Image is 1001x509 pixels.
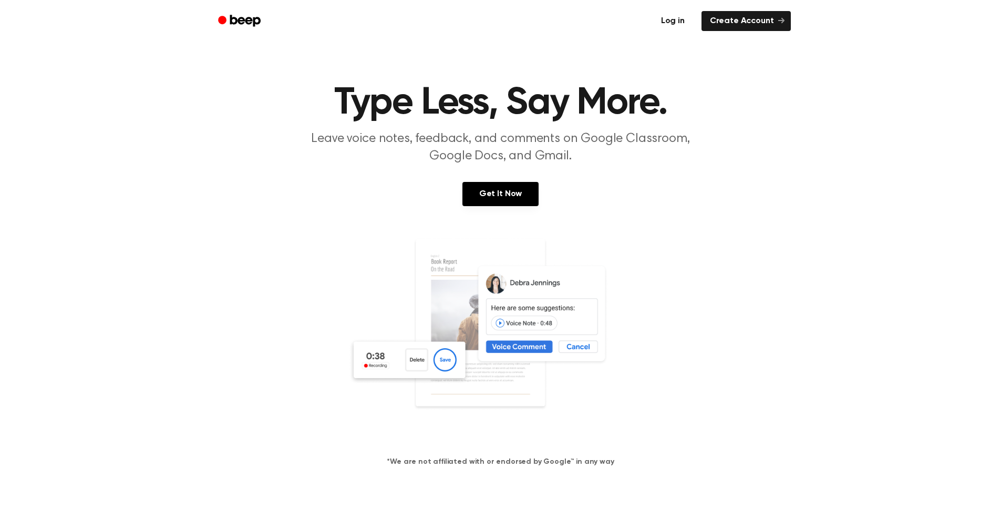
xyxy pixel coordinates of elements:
[462,182,539,206] a: Get It Now
[299,130,703,165] p: Leave voice notes, feedback, and comments on Google Classroom, Google Docs, and Gmail.
[211,11,270,32] a: Beep
[651,9,695,33] a: Log in
[701,11,791,31] a: Create Account
[13,456,988,467] h4: *We are not affiliated with or endorsed by Google™ in any way
[348,238,653,440] img: Voice Comments on Docs and Recording Widget
[232,84,770,122] h1: Type Less, Say More.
